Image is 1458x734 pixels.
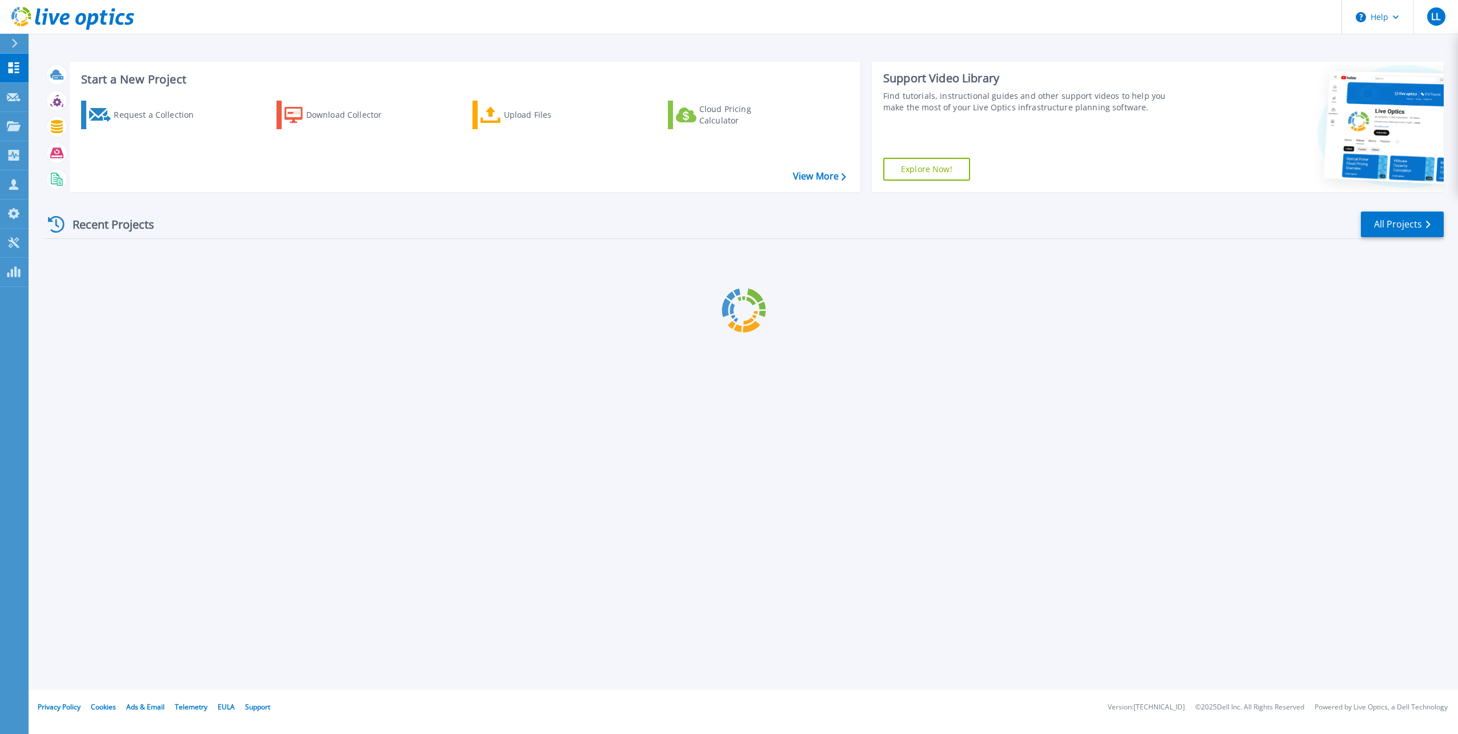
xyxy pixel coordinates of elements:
a: Upload Files [472,101,600,129]
div: Upload Files [504,103,595,126]
a: Ads & Email [126,702,165,712]
li: © 2025 Dell Inc. All Rights Reserved [1195,704,1304,711]
a: Explore Now! [883,158,970,181]
li: Version: [TECHNICAL_ID] [1108,704,1185,711]
a: Download Collector [277,101,404,129]
a: Support [245,702,270,712]
a: Privacy Policy [38,702,81,712]
li: Powered by Live Optics, a Dell Technology [1315,704,1448,711]
div: Download Collector [306,103,398,126]
div: Request a Collection [114,103,205,126]
div: Support Video Library [883,71,1179,86]
span: LL [1431,12,1440,21]
a: All Projects [1361,212,1444,237]
a: Cloud Pricing Calculator [668,101,795,129]
a: EULA [218,702,235,712]
h3: Start a New Project [81,73,846,86]
div: Recent Projects [44,210,170,238]
a: Telemetry [175,702,207,712]
div: Find tutorials, instructional guides and other support videos to help you make the most of your L... [883,90,1179,113]
a: View More [793,171,846,182]
a: Request a Collection [81,101,209,129]
div: Cloud Pricing Calculator [699,103,791,126]
a: Cookies [91,702,116,712]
